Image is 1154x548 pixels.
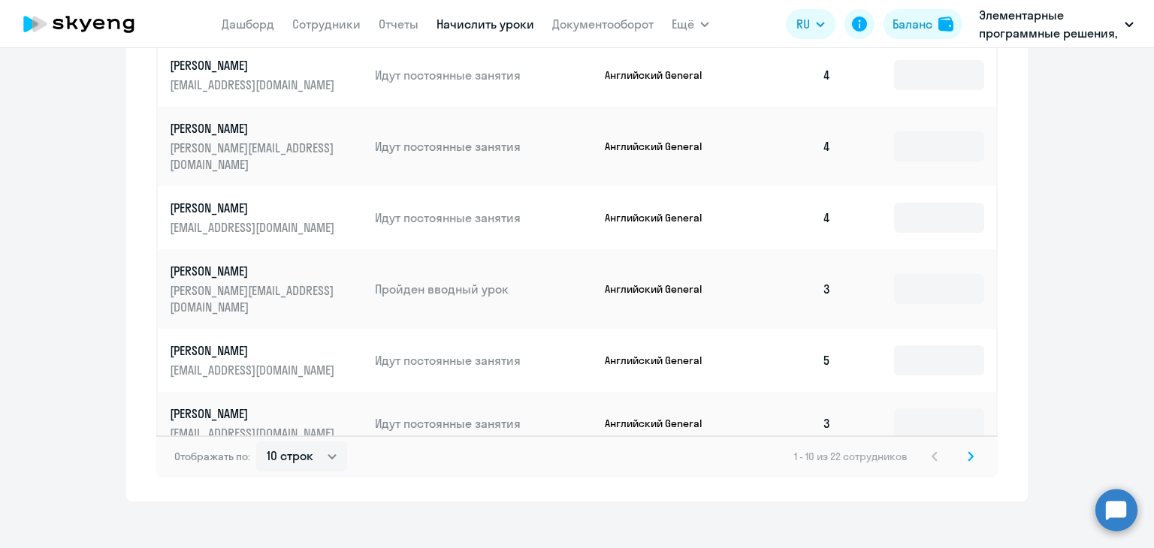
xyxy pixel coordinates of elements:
[170,263,363,315] a: [PERSON_NAME][PERSON_NAME][EMAIL_ADDRESS][DOMAIN_NAME]
[605,211,717,224] p: Английский General
[738,107,843,186] td: 4
[605,417,717,430] p: Английский General
[796,15,810,33] span: RU
[170,57,363,93] a: [PERSON_NAME][EMAIL_ADDRESS][DOMAIN_NAME]
[375,415,593,432] p: Идут постоянные занятия
[738,392,843,455] td: 3
[170,405,338,422] p: [PERSON_NAME]
[170,342,363,378] a: [PERSON_NAME][EMAIL_ADDRESS][DOMAIN_NAME]
[170,219,338,236] p: [EMAIL_ADDRESS][DOMAIN_NAME]
[605,282,717,296] p: Английский General
[979,6,1119,42] p: Элементарные программные решения, ЭЛЕМЕНТАРНЫЕ ПРОГРАММНЫЕ РЕШЕНИЯ, ООО
[738,44,843,107] td: 4
[222,17,274,32] a: Дашборд
[170,425,338,441] p: [EMAIL_ADDRESS][DOMAIN_NAME]
[174,450,250,463] span: Отображать по:
[170,405,363,441] a: [PERSON_NAME][EMAIL_ADDRESS][DOMAIN_NAME]
[738,186,843,249] td: 4
[170,200,338,216] p: [PERSON_NAME]
[170,77,338,93] p: [EMAIL_ADDRESS][DOMAIN_NAME]
[786,9,835,39] button: RU
[738,249,843,329] td: 3
[605,140,717,153] p: Английский General
[375,138,593,155] p: Идут постоянные занятия
[375,352,593,369] p: Идут постоянные занятия
[375,209,593,226] p: Идут постоянные занятия
[170,282,338,315] p: [PERSON_NAME][EMAIL_ADDRESS][DOMAIN_NAME]
[738,329,843,392] td: 5
[375,281,593,297] p: Пройден вводный урок
[605,354,717,367] p: Английский General
[170,57,338,74] p: [PERSON_NAME]
[379,17,418,32] a: Отчеты
[170,120,338,137] p: [PERSON_NAME]
[672,15,694,33] span: Ещё
[170,120,363,173] a: [PERSON_NAME][PERSON_NAME][EMAIL_ADDRESS][DOMAIN_NAME]
[552,17,654,32] a: Документооборот
[893,15,932,33] div: Баланс
[170,200,363,236] a: [PERSON_NAME][EMAIL_ADDRESS][DOMAIN_NAME]
[170,342,338,359] p: [PERSON_NAME]
[437,17,534,32] a: Начислить уроки
[884,9,962,39] button: Балансbalance
[605,68,717,82] p: Английский General
[170,140,338,173] p: [PERSON_NAME][EMAIL_ADDRESS][DOMAIN_NAME]
[292,17,361,32] a: Сотрудники
[938,17,953,32] img: balance
[375,67,593,83] p: Идут постоянные занятия
[672,9,709,39] button: Ещё
[170,362,338,378] p: [EMAIL_ADDRESS][DOMAIN_NAME]
[794,450,908,463] span: 1 - 10 из 22 сотрудников
[170,263,338,279] p: [PERSON_NAME]
[971,6,1141,42] button: Элементарные программные решения, ЭЛЕМЕНТАРНЫЕ ПРОГРАММНЫЕ РЕШЕНИЯ, ООО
